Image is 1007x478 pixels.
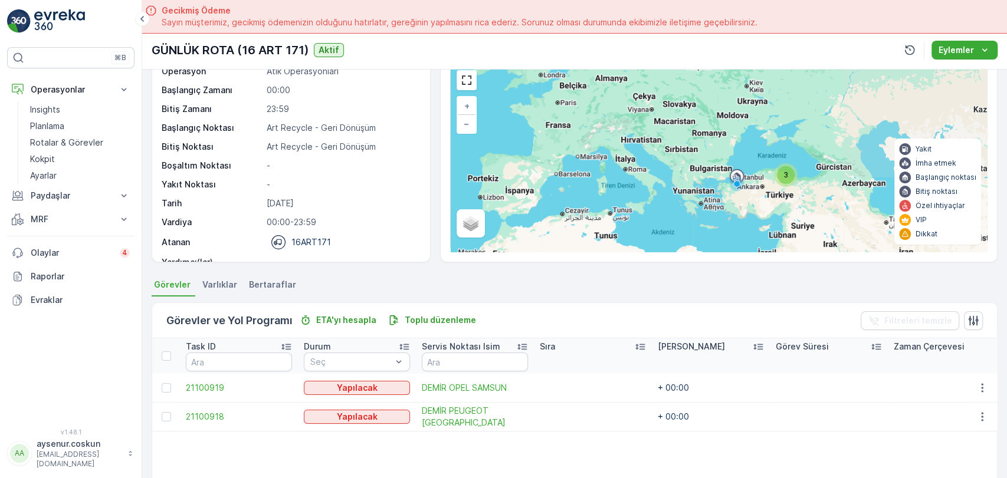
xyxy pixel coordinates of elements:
p: Vardiya [162,216,262,228]
p: İmha etmek [916,159,956,168]
p: Özel ihtiyaçlar [916,201,965,210]
a: Layers [458,210,484,236]
p: MRF [31,213,111,225]
a: Ayarlar [25,167,135,184]
a: Olaylar4 [7,241,135,265]
a: View Fullscreen [458,71,475,89]
p: - [267,160,417,172]
p: aysenur.coskun [37,438,122,450]
button: Yapılacak [304,381,410,395]
p: Dikkat [916,229,937,239]
div: 3 [774,163,798,187]
p: GÜNLÜK ROTA (16 ART 171) [152,41,309,59]
p: Planlama [30,120,64,132]
div: AA [10,444,29,463]
p: Görev Süresi [776,341,829,352]
p: Art Recycle - Geri Dönüşüm [267,141,417,153]
p: Raporlar [31,271,130,282]
p: [PERSON_NAME] [658,341,725,352]
p: VIP [916,215,927,225]
p: Toplu düzenleme [405,314,476,326]
p: 23:59 [267,103,417,115]
button: Filtreleri temizle [861,311,959,330]
img: logo [7,9,31,33]
span: Varlıklar [202,279,237,291]
p: ETA'yı hesapla [316,314,376,326]
a: Evraklar [7,288,135,312]
p: Kokpit [30,153,55,165]
span: + [464,101,470,111]
p: Boşaltım Noktası [162,160,262,172]
p: Başlangıç Zamanı [162,84,262,96]
p: Ayarlar [30,170,57,182]
span: DEMİR PEUGEOT [GEOGRAPHIC_DATA] [422,405,528,428]
a: Kokpit [25,151,135,167]
a: 21100918 [186,411,292,423]
p: ⌘B [114,53,126,62]
button: Eylemler [931,41,998,60]
td: + 00:00 [652,374,770,402]
p: Yapılacak [337,411,378,423]
p: Başlangıç noktası [916,173,976,182]
p: Atanan [162,236,190,248]
p: 4 [122,248,127,258]
p: Servis Noktası Isim [422,341,500,352]
input: Ara [186,352,292,371]
p: Operasyon [162,65,262,77]
img: logo_light-DOdMpM7g.png [34,9,85,33]
p: 00:00-23:59 [267,216,417,228]
a: 21100919 [186,382,292,394]
button: ETA'yı hesapla [295,313,381,327]
span: 3 [783,170,788,179]
p: 00:00 [267,84,417,96]
p: Yakıt [916,144,931,154]
td: + 00:00 [652,402,770,431]
span: Gecikmiş Ödeme [162,5,757,17]
button: AAaysenur.coskun[EMAIL_ADDRESS][DOMAIN_NAME] [7,438,135,469]
button: Paydaşlar [7,184,135,207]
a: DEMİR PEUGEOT SAMSUN [422,405,528,428]
p: Art Recycle - Geri Dönüşüm [267,122,417,134]
a: Yakınlaştır [458,97,475,115]
a: DEMİR OPEL SAMSUN [422,382,528,394]
div: Toggle Row Selected [162,383,171,393]
p: Seç [310,356,392,368]
span: − [464,118,470,128]
p: Operasyonlar [31,84,111,95]
p: [DATE] [267,197,417,209]
p: 16ART171 [291,236,331,248]
p: Tarih [162,197,262,209]
p: Başlangıç Noktası [162,122,262,134]
a: Rotalar & Görevler [25,134,135,151]
p: Evraklar [31,294,130,306]
p: Olaylar [31,247,113,259]
p: Yakıt Noktası [162,179,262,190]
p: - [267,256,417,268]
button: Aktif [314,43,344,57]
span: Bertaraflar [249,279,296,291]
p: Sıra [540,341,555,352]
span: Sayın müşterimiz, gecikmiş ödemenizin olduğunu hatırlatır, gereğinin yapılmasını rica ederiz. Sor... [162,17,757,28]
p: - [267,179,417,190]
div: Toggle Row Selected [162,412,171,421]
p: Filtreleri temizle [884,315,952,327]
div: 0 [451,64,987,252]
p: Yardımcı(lar) [162,256,262,268]
p: Görevler ve Yol Programı [166,312,293,329]
p: Insights [30,104,60,116]
p: Bitiş noktası [916,187,957,196]
p: Bitiş Noktası [162,141,262,153]
p: Atık Operasyonları [267,65,417,77]
p: Aktif [319,44,339,56]
p: Durum [304,341,331,352]
a: Uzaklaştır [458,115,475,133]
p: [EMAIL_ADDRESS][DOMAIN_NAME] [37,450,122,469]
span: Görevler [154,279,191,291]
p: Rotalar & Görevler [30,137,103,149]
button: Yapılacak [304,410,410,424]
button: Toplu düzenleme [383,313,481,327]
p: Eylemler [939,44,974,56]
